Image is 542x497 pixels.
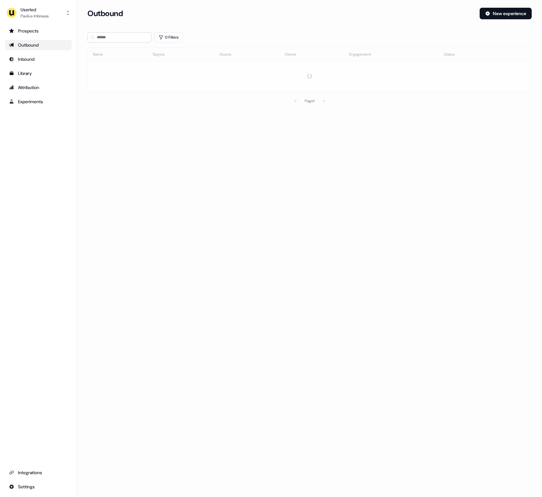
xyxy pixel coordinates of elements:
[5,68,72,78] a: Go to templates
[9,56,68,62] div: Inbound
[5,482,72,492] a: Go to integrations
[5,82,72,93] a: Go to attribution
[154,32,183,42] button: 0 Filters
[9,28,68,34] div: Prospects
[5,5,72,21] button: UserledPaulius Imbrasas
[21,13,49,19] div: Paulius Imbrasas
[9,98,68,105] div: Experiments
[5,467,72,478] a: Go to integrations
[9,70,68,77] div: Library
[5,40,72,50] a: Go to outbound experience
[9,42,68,48] div: Outbound
[87,9,123,18] h3: Outbound
[21,6,49,13] div: Userled
[9,469,68,476] div: Integrations
[9,483,68,490] div: Settings
[9,84,68,91] div: Attribution
[5,96,72,107] a: Go to experiments
[480,8,532,19] button: New experience
[5,54,72,64] a: Go to Inbound
[5,26,72,36] a: Go to prospects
